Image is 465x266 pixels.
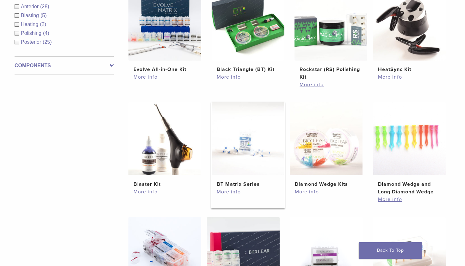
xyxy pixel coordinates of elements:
span: Posterior [21,39,43,45]
a: More info [295,188,357,196]
img: Blaster Kit [128,102,201,175]
a: Diamond Wedge KitsDiamond Wedge Kits [289,102,363,188]
h2: Black Triangle (BT) Kit [217,66,279,73]
span: (4) [43,30,49,36]
a: More info [133,73,196,81]
h2: Rockstar (RS) Polishing Kit [300,66,362,81]
h2: Diamond Wedge and Long Diamond Wedge [378,180,441,196]
h2: Evolve All-in-One Kit [133,66,196,73]
a: More info [217,73,279,81]
h2: Diamond Wedge Kits [295,180,357,188]
a: More info [300,81,362,88]
span: (2) [40,22,46,27]
a: More info [133,188,196,196]
span: Blasting [21,13,40,18]
h2: HeatSync Kit [378,66,441,73]
span: Anterior [21,4,40,9]
a: More info [378,196,441,203]
h2: BT Matrix Series [217,180,279,188]
span: (25) [43,39,52,45]
label: Components [15,62,114,69]
a: Blaster KitBlaster Kit [128,102,202,188]
img: Diamond Wedge Kits [290,102,363,175]
a: More info [217,188,279,196]
a: BT Matrix SeriesBT Matrix Series [211,102,285,188]
a: Diamond Wedge and Long Diamond WedgeDiamond Wedge and Long Diamond Wedge [373,102,446,196]
a: Back To Top [359,242,422,259]
h2: Blaster Kit [133,180,196,188]
a: More info [378,73,441,81]
span: Heating [21,22,40,27]
span: (28) [40,4,49,9]
span: (5) [40,13,47,18]
img: Diamond Wedge and Long Diamond Wedge [373,102,446,175]
img: BT Matrix Series [212,102,284,175]
span: Polishing [21,30,43,36]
